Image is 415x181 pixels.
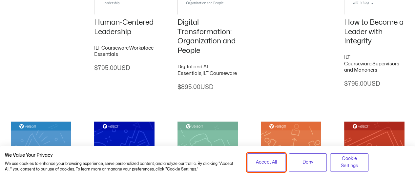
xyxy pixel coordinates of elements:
h2: , [177,64,238,77]
h2: , [344,54,405,74]
h2: We Value Your Privacy [5,152,237,158]
button: Adjust cookie preferences [330,153,368,171]
a: ILT Courseware [94,46,129,51]
a: ILT Courseware [202,71,237,76]
span: 795.00 [344,81,380,87]
span: Accept All [256,159,277,166]
a: ILT Courseware [344,55,371,66]
a: How to Become a Leader with Integrity [344,19,404,45]
p: We use cookies to enhance your browsing experience, serve personalized content, and analyze our t... [5,161,237,172]
span: 895.00 [177,84,213,90]
button: Deny all cookies [289,153,327,171]
a: Digital Transformation: Organization and People [177,19,236,54]
h2: , [94,45,155,58]
button: Accept all cookies [247,153,285,171]
a: Digital and AI Essentials [177,64,208,76]
span: $ [177,84,181,90]
span: $ [94,65,98,71]
a: Human-Centered Leadership [94,19,154,35]
span: $ [344,81,348,87]
span: Deny [302,159,313,166]
span: Cookie Settings [334,155,364,170]
span: 795.00 [94,65,130,71]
